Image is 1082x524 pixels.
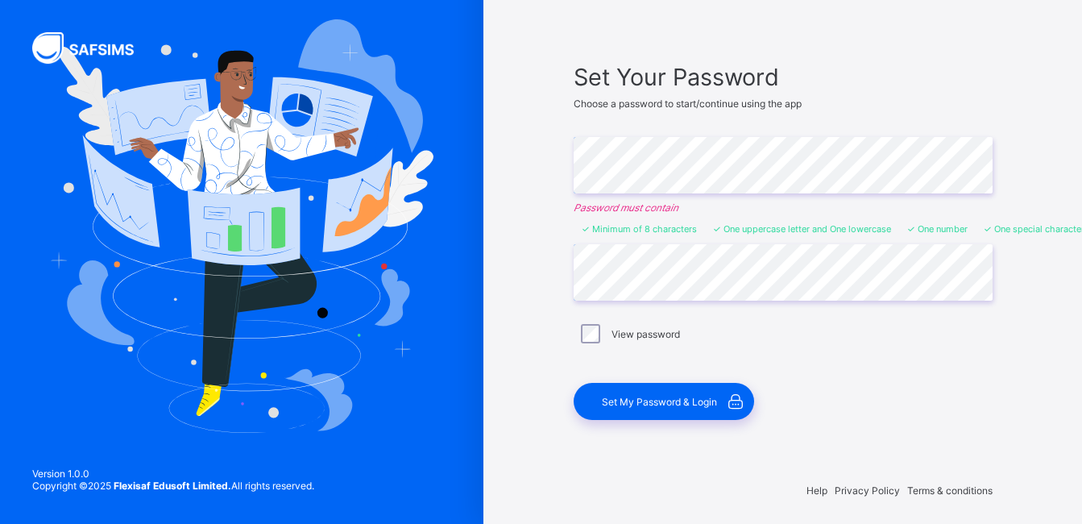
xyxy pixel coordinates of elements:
li: Minimum of 8 characters [582,223,697,235]
span: Set My Password & Login [602,396,717,408]
span: Help [806,484,827,497]
em: Password must contain [574,202,993,214]
img: SAFSIMS Logo [32,32,153,64]
span: Version 1.0.0 [32,468,314,480]
li: One uppercase letter and One lowercase [713,223,891,235]
span: Copyright © 2025 All rights reserved. [32,480,314,492]
span: Choose a password to start/continue using the app [574,98,802,110]
span: Terms & conditions [907,484,993,497]
span: Set Your Password [574,63,993,91]
label: View password [611,328,680,340]
strong: Flexisaf Edusoft Limited. [114,480,231,492]
img: Hero Image [50,19,433,432]
li: One number [907,223,968,235]
span: Privacy Policy [835,484,900,497]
